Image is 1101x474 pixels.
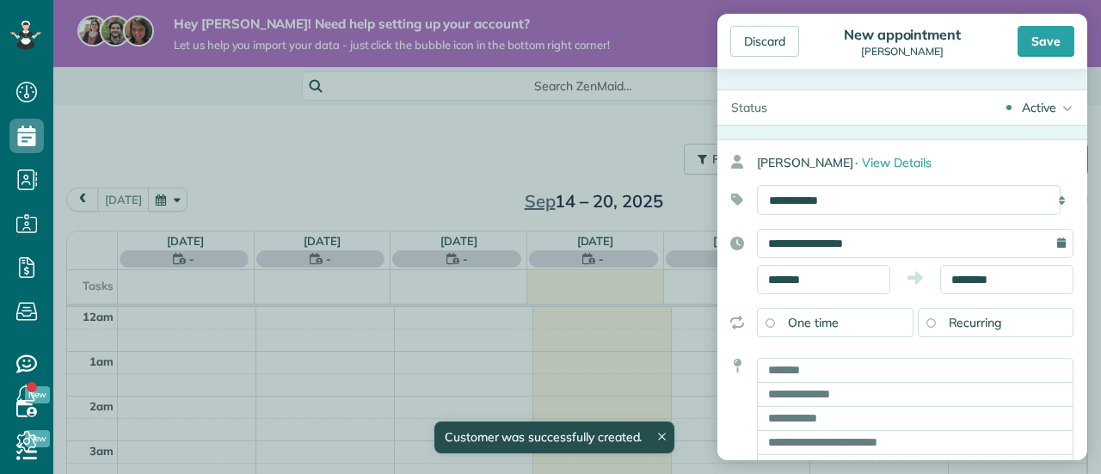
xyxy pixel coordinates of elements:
span: One time [788,315,839,330]
input: One time [766,319,774,328]
div: Customer was successfully created. [434,422,675,453]
div: Save [1018,26,1074,57]
span: Recurring [949,315,1002,330]
div: [PERSON_NAME] [757,147,1087,178]
input: Recurring [926,319,935,328]
span: View Details [862,155,932,170]
span: · [855,155,858,170]
div: Status [717,90,781,125]
div: Discard [730,26,799,57]
div: [PERSON_NAME] [839,46,966,58]
div: Active [1022,99,1056,116]
div: New appointment [839,26,966,43]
